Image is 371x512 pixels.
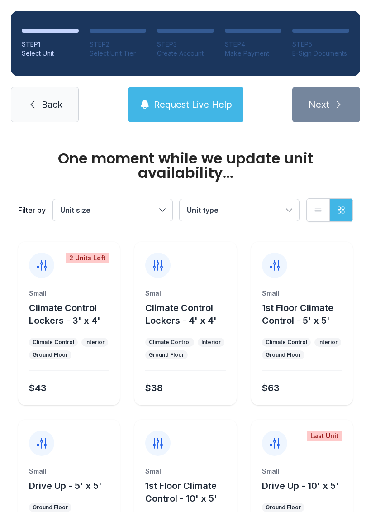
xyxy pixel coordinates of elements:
[29,479,102,492] button: Drive Up - 5' x 5'
[145,479,233,505] button: 1st Floor Climate Control - 10' x 5'
[266,339,307,346] div: Climate Control
[145,382,163,394] div: $38
[225,49,282,58] div: Make Payment
[187,206,219,215] span: Unit type
[145,467,225,476] div: Small
[266,504,301,511] div: Ground Floor
[90,40,147,49] div: STEP 2
[29,382,47,394] div: $43
[180,199,299,221] button: Unit type
[225,40,282,49] div: STEP 4
[154,98,232,111] span: Request Live Help
[42,98,62,111] span: Back
[90,49,147,58] div: Select Unit Tier
[33,504,68,511] div: Ground Floor
[262,479,339,492] button: Drive Up - 10' x 5'
[145,301,233,327] button: Climate Control Lockers - 4' x 4'
[157,49,214,58] div: Create Account
[29,302,100,326] span: Climate Control Lockers - 3' x 4'
[262,302,333,326] span: 1st Floor Climate Control - 5' x 5'
[18,151,353,180] div: One moment while we update unit availability...
[145,302,217,326] span: Climate Control Lockers - 4' x 4'
[66,253,109,263] div: 2 Units Left
[201,339,221,346] div: Interior
[307,431,342,441] div: Last Unit
[157,40,214,49] div: STEP 3
[262,480,339,491] span: Drive Up - 10' x 5'
[33,339,74,346] div: Climate Control
[149,339,190,346] div: Climate Control
[29,467,109,476] div: Small
[53,199,172,221] button: Unit size
[22,49,79,58] div: Select Unit
[262,382,280,394] div: $63
[262,301,349,327] button: 1st Floor Climate Control - 5' x 5'
[85,339,105,346] div: Interior
[33,351,68,359] div: Ground Floor
[292,40,349,49] div: STEP 5
[309,98,329,111] span: Next
[18,205,46,215] div: Filter by
[262,467,342,476] div: Small
[29,289,109,298] div: Small
[149,351,184,359] div: Ground Floor
[145,480,217,504] span: 1st Floor Climate Control - 10' x 5'
[29,301,116,327] button: Climate Control Lockers - 3' x 4'
[22,40,79,49] div: STEP 1
[292,49,349,58] div: E-Sign Documents
[266,351,301,359] div: Ground Floor
[29,480,102,491] span: Drive Up - 5' x 5'
[145,289,225,298] div: Small
[318,339,338,346] div: Interior
[60,206,90,215] span: Unit size
[262,289,342,298] div: Small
